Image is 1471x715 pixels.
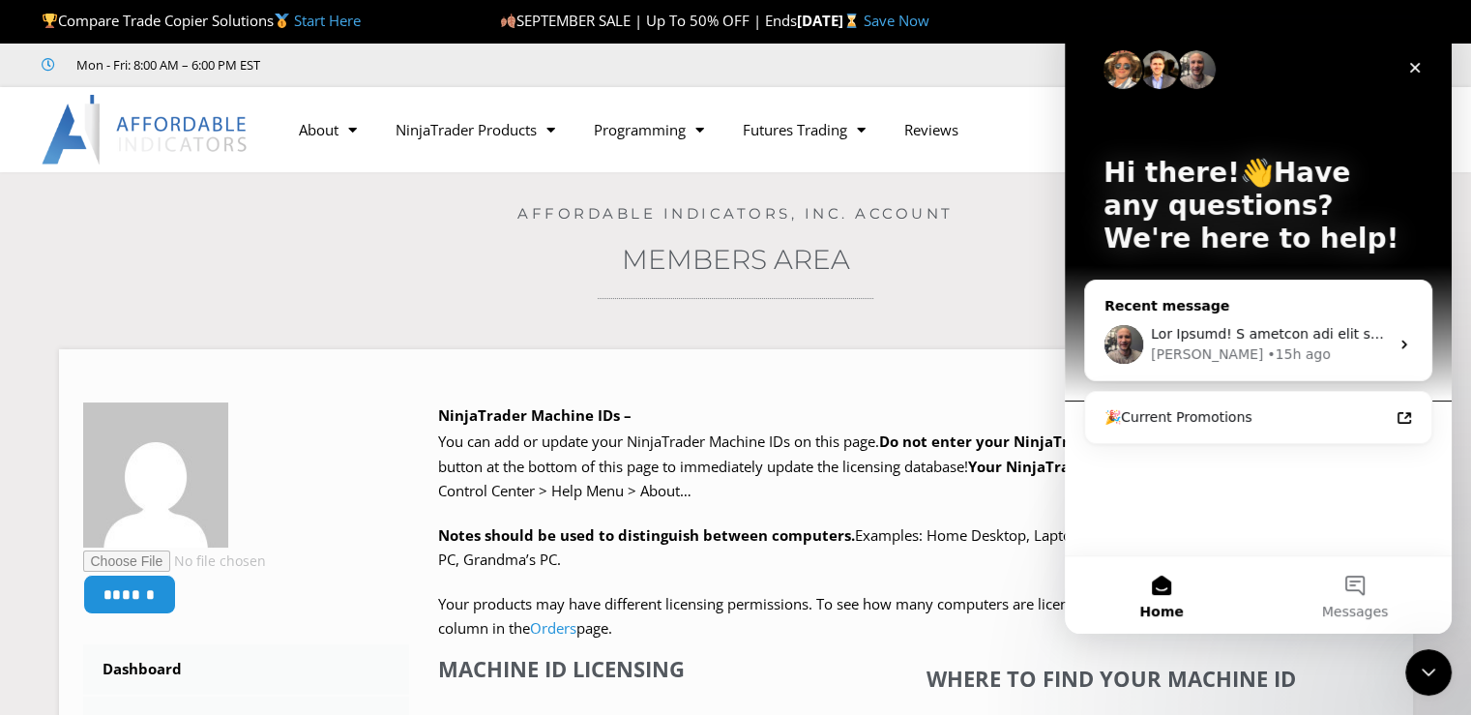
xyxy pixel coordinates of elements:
a: About [279,107,376,152]
img: 🏆 [43,14,57,28]
strong: [DATE] [797,11,864,30]
b: NinjaTrader Machine IDs – [438,405,632,425]
a: NinjaTrader Products [376,107,574,152]
img: LogoAI | Affordable Indicators – NinjaTrader [42,95,250,164]
img: 🍂 [501,14,515,28]
span: Click the ‘SAVE CHANGES’ button at the bottom of this page to immediately update the licensing da... [438,432,1364,500]
a: Save Now [864,11,929,30]
a: Dashboard [83,644,410,695]
a: Start Here [294,11,361,30]
a: Affordable Indicators, Inc. Account [517,204,954,223]
span: Examples: Home Desktop, Laptop, Office In [GEOGRAPHIC_DATA], Basement PC, Grandma’s PC. [438,525,1365,570]
img: 0214ccbc6b17ea42e597d9a1eddd033b1c23fe838ea88125802a70c80bd36e34 [83,402,228,548]
b: Do not enter your NinjaTrader License ID. [879,432,1184,451]
span: Compare Trade Copier Solutions [42,11,361,30]
h4: Where to find your Machine ID [845,666,1377,691]
span: You can add or update your NinjaTrader Machine IDs on this page. [438,432,879,451]
strong: Notes should be used to distinguish between computers. [438,525,855,545]
iframe: Intercom live chat [1405,649,1452,696]
img: ⌛ [844,14,859,28]
h4: Machine ID Licensing [438,656,821,681]
a: Members Area [622,243,850,276]
img: 🥇 [275,14,289,28]
iframe: Customer reviews powered by Trustpilot [287,55,577,74]
iframe: Intercom live chat [1065,19,1452,634]
span: Your products may have different licensing permissions. To see how many computers are licensed fo... [438,594,1364,639]
a: Programming [574,107,723,152]
span: Mon - Fri: 8:00 AM – 6:00 PM EST [72,53,260,76]
a: Reviews [885,107,978,152]
a: Orders [530,618,576,638]
span: SEPTEMBER SALE | Up To 50% OFF | Ends [500,11,797,30]
strong: Your NinjaTrader Machine ID is found [968,457,1244,476]
a: Futures Trading [723,107,885,152]
nav: Menu [279,107,1148,152]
